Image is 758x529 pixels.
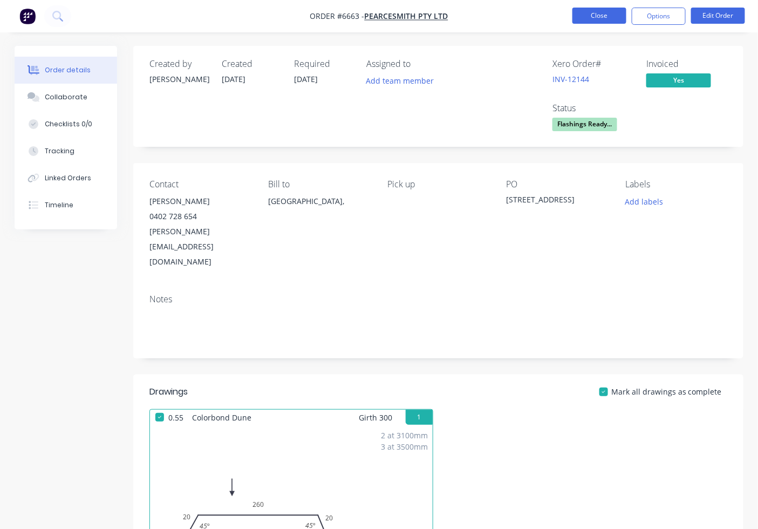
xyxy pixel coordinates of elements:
[45,146,74,156] div: Tracking
[507,194,609,209] div: [STREET_ADDRESS]
[149,194,251,209] div: [PERSON_NAME]
[552,118,617,134] button: Flashings Ready...
[45,119,92,129] div: Checklists 0/0
[572,8,626,24] button: Close
[552,118,617,131] span: Flashings Ready...
[294,74,318,84] span: [DATE]
[691,8,745,24] button: Edit Order
[149,209,251,224] div: 0402 728 654
[149,73,209,85] div: [PERSON_NAME]
[552,103,633,113] div: Status
[149,59,209,69] div: Created by
[365,11,448,22] a: PearceSmith Pty Ltd
[611,386,722,397] span: Mark all drawings as complete
[149,194,251,269] div: [PERSON_NAME]0402 728 654[PERSON_NAME][EMAIL_ADDRESS][DOMAIN_NAME]
[269,194,371,209] div: [GEOGRAPHIC_DATA],
[625,179,727,189] div: Labels
[45,65,91,75] div: Order details
[19,8,36,24] img: Factory
[15,138,117,165] button: Tracking
[269,179,371,189] div: Bill to
[15,84,117,111] button: Collaborate
[360,73,440,88] button: Add team member
[366,73,440,88] button: Add team member
[45,200,73,210] div: Timeline
[507,179,609,189] div: PO
[15,192,117,219] button: Timeline
[310,11,365,22] span: Order #6663 -
[646,59,727,69] div: Invoiced
[45,92,87,102] div: Collaborate
[15,57,117,84] button: Order details
[381,441,428,452] div: 3 at 3500mm
[619,194,669,208] button: Add labels
[381,430,428,441] div: 2 at 3100mm
[359,410,393,425] span: Girth 300
[222,74,245,84] span: [DATE]
[149,385,188,398] div: Drawings
[15,111,117,138] button: Checklists 0/0
[387,179,489,189] div: Pick up
[632,8,686,25] button: Options
[646,73,711,87] span: Yes
[406,410,433,425] button: 1
[552,59,633,69] div: Xero Order #
[149,294,727,304] div: Notes
[552,74,589,84] a: INV-12144
[164,410,188,425] span: 0.55
[45,173,91,183] div: Linked Orders
[15,165,117,192] button: Linked Orders
[149,179,251,189] div: Contact
[269,194,371,228] div: [GEOGRAPHIC_DATA],
[149,224,251,269] div: [PERSON_NAME][EMAIL_ADDRESS][DOMAIN_NAME]
[366,59,474,69] div: Assigned to
[222,59,281,69] div: Created
[294,59,353,69] div: Required
[188,410,256,425] span: Colorbond Dune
